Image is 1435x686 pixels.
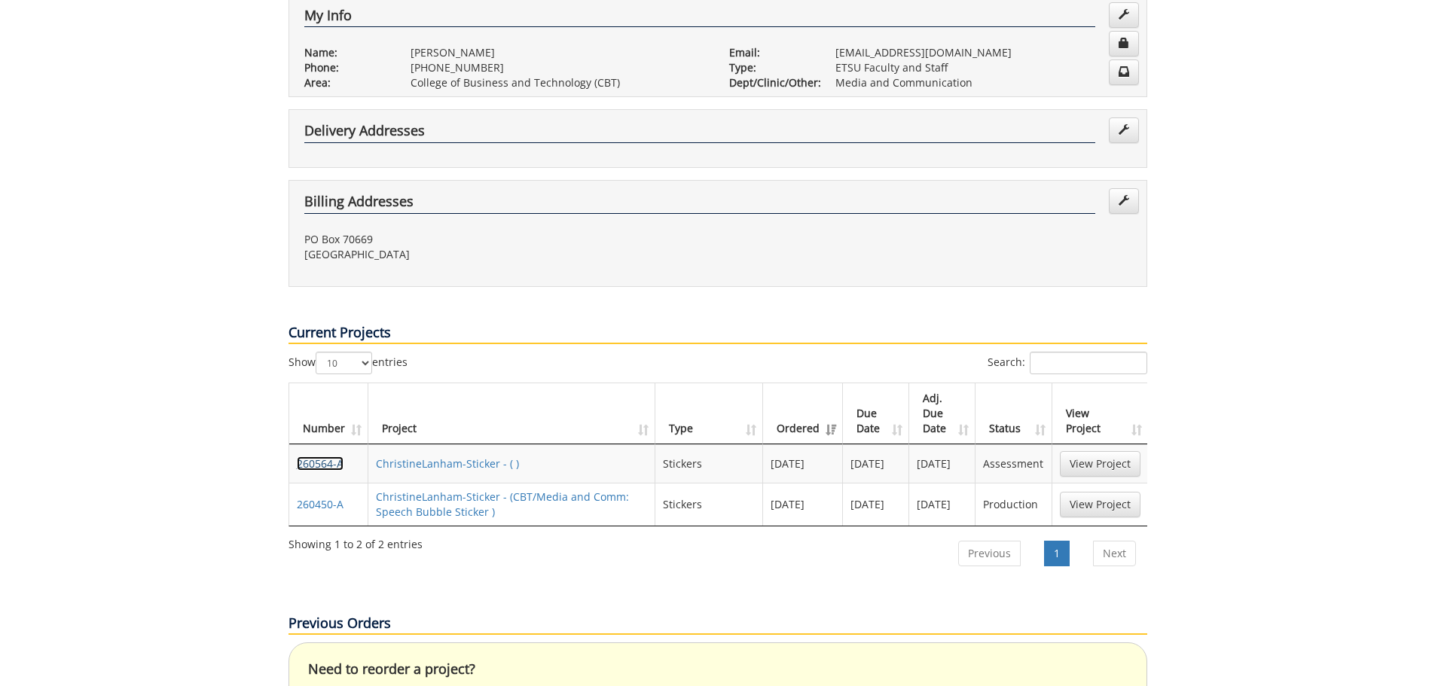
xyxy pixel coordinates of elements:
[909,444,975,483] td: [DATE]
[1109,117,1139,143] a: Edit Addresses
[297,497,343,511] a: 260450-A
[1109,59,1139,85] a: Change Communication Preferences
[763,383,843,444] th: Ordered: activate to sort column ascending
[1109,188,1139,214] a: Edit Addresses
[316,352,372,374] select: Showentries
[304,8,1095,28] h4: My Info
[297,456,343,471] a: 260564-A
[655,483,762,526] td: Stickers
[835,45,1131,60] p: [EMAIL_ADDRESS][DOMAIN_NAME]
[289,531,423,552] div: Showing 1 to 2 of 2 entries
[376,456,519,471] a: ChristineLanham-Sticker - ( )
[304,123,1095,143] h4: Delivery Addresses
[975,383,1052,444] th: Status: activate to sort column ascending
[289,383,368,444] th: Number: activate to sort column ascending
[1052,383,1148,444] th: View Project: activate to sort column ascending
[1030,352,1147,374] input: Search:
[308,662,1128,677] h4: Need to reorder a project?
[1109,31,1139,56] a: Change Password
[729,45,813,60] p: Email:
[304,45,388,60] p: Name:
[729,60,813,75] p: Type:
[304,194,1095,214] h4: Billing Addresses
[304,60,388,75] p: Phone:
[289,352,408,374] label: Show entries
[763,444,843,483] td: [DATE]
[1044,541,1070,566] a: 1
[729,75,813,90] p: Dept/Clinic/Other:
[304,247,707,262] p: [GEOGRAPHIC_DATA]
[304,232,707,247] p: PO Box 70669
[655,383,762,444] th: Type: activate to sort column ascending
[289,614,1147,635] p: Previous Orders
[909,483,975,526] td: [DATE]
[843,383,909,444] th: Due Date: activate to sort column ascending
[909,383,975,444] th: Adj. Due Date: activate to sort column ascending
[368,383,656,444] th: Project: activate to sort column ascending
[1109,2,1139,28] a: Edit Info
[763,483,843,526] td: [DATE]
[655,444,762,483] td: Stickers
[975,483,1052,526] td: Production
[835,75,1131,90] p: Media and Communication
[411,60,707,75] p: [PHONE_NUMBER]
[1093,541,1136,566] a: Next
[975,444,1052,483] td: Assessment
[988,352,1147,374] label: Search:
[835,60,1131,75] p: ETSU Faculty and Staff
[843,483,909,526] td: [DATE]
[958,541,1021,566] a: Previous
[411,75,707,90] p: College of Business and Technology (CBT)
[289,323,1147,344] p: Current Projects
[411,45,707,60] p: [PERSON_NAME]
[1060,451,1140,477] a: View Project
[376,489,629,519] a: ChristineLanham-Sticker - (CBT/Media and Comm: Speech Bubble Sticker )
[1060,492,1140,517] a: View Project
[843,444,909,483] td: [DATE]
[304,75,388,90] p: Area:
